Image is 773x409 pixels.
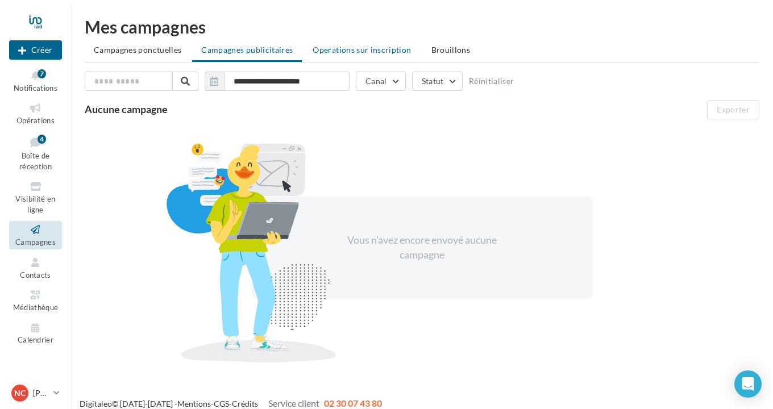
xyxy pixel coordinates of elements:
div: Open Intercom Messenger [734,370,762,398]
div: 7 [38,69,46,78]
a: Digitaleo [80,399,112,408]
a: Opérations [9,99,62,127]
div: Mes campagnes [85,18,759,35]
div: 4 [38,135,46,144]
a: Calendrier [9,319,62,347]
a: Contacts [9,254,62,282]
button: Statut [412,72,463,91]
button: Notifications 7 [9,67,62,95]
p: [PERSON_NAME] [33,387,49,399]
div: Vous n'avez encore envoyé aucune campagne [325,233,520,262]
a: Mentions [177,399,211,408]
a: Crédits [232,399,258,408]
button: Réinitialiser [469,77,514,86]
span: Calendrier [18,336,53,345]
a: NC [PERSON_NAME] [9,382,62,404]
span: Brouillons [431,45,471,55]
a: Boîte de réception4 [9,132,62,174]
span: Campagnes ponctuelles [94,45,181,55]
span: Service client [268,398,319,408]
span: © [DATE]-[DATE] - - - [80,399,382,408]
button: Canal [356,72,406,91]
span: Campagnes [15,237,56,247]
a: CGS [214,399,229,408]
span: Contacts [20,270,51,279]
span: 02 30 07 43 80 [324,398,382,408]
a: Médiathèque [9,286,62,314]
span: Opérations [16,116,55,125]
a: Campagnes [9,221,62,249]
div: Nouvelle campagne [9,40,62,60]
span: NC [14,387,26,399]
span: Médiathèque [13,303,59,312]
span: Notifications [14,84,57,93]
a: Visibilité en ligne [9,178,62,216]
span: Operations sur inscription [313,45,411,55]
span: Aucune campagne [85,103,168,115]
button: Créer [9,40,62,60]
span: Boîte de réception [19,151,52,171]
button: Exporter [707,100,759,119]
span: Visibilité en ligne [15,194,55,214]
